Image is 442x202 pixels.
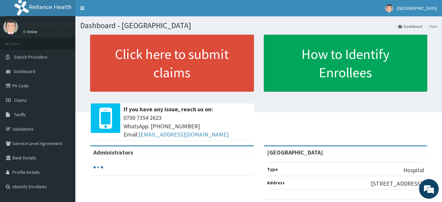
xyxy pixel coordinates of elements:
span: [GEOGRAPHIC_DATA] [397,5,437,11]
strong: [GEOGRAPHIC_DATA] [267,149,323,156]
img: User Image [3,20,18,34]
a: [EMAIL_ADDRESS][DOMAIN_NAME] [139,131,229,138]
li: Here [423,24,437,29]
svg: audio-loading [93,162,103,172]
img: User Image [385,4,393,12]
p: [STREET_ADDRESS]) [371,179,424,188]
b: Address [267,180,285,186]
a: Click here to submit claims [90,35,254,92]
b: Type [267,166,278,172]
span: Dashboard [14,68,35,74]
b: If you have any issue, reach us on: [124,105,213,113]
p: Hospital [403,166,424,174]
p: [GEOGRAPHIC_DATA] [23,21,77,27]
a: Online [23,29,39,34]
span: 0700 7354 2623 WhatsApp: [PHONE_NUMBER] Email: [124,114,251,139]
span: Claims [14,97,27,103]
a: Dashboard [398,24,422,29]
h1: Dashboard - [GEOGRAPHIC_DATA] [80,21,437,30]
a: How to Identify Enrollees [264,35,428,92]
b: Administrators [93,149,133,156]
span: Switch Providers [14,54,48,60]
span: Tariffs [14,112,26,118]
